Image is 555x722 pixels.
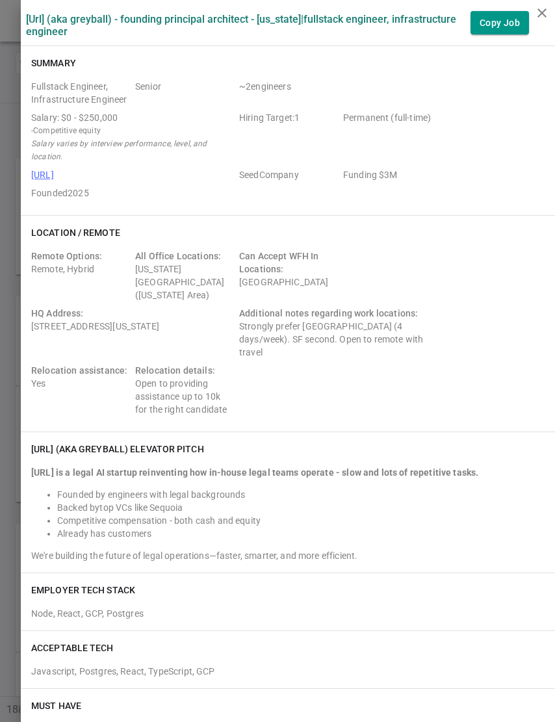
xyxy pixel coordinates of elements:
span: Relocation details: [135,365,215,376]
span: Competitive compensation - both cash and equity [57,515,261,526]
i: close [534,5,550,21]
span: HQ Address: [31,308,84,318]
strong: [URL] is a legal AI startup reinventing how in-house legal teams operate - slow and lots of repet... [31,467,478,478]
div: [US_STATE][GEOGRAPHIC_DATA] ([US_STATE] Area) [135,250,234,302]
span: Company URL [31,168,234,181]
h6: [URL] (aka Greyball) elevator pitch [31,443,204,456]
div: [GEOGRAPHIC_DATA] [239,250,338,302]
div: Salary Range [31,111,234,124]
span: Node, React, GCP, Postgres [31,608,144,619]
div: [STREET_ADDRESS][US_STATE] [31,307,234,359]
span: Employer Stage e.g. Series A [239,168,338,181]
span: Team Count [239,80,338,106]
span: Roles [31,80,130,106]
span: Can Accept WFH In Locations: [239,251,319,274]
i: Salary varies by interview performance, level, and location. [31,139,207,161]
span: Employer Founded [31,187,130,200]
span: All Office Locations: [135,251,221,261]
div: We're building the future of legal operations—faster, smarter, and more efficient. [31,549,545,562]
span: Hiring Target [239,111,338,163]
button: Copy Job [471,11,529,35]
span: Remote Options: [31,251,102,261]
span: Additional notes regarding work locations: [239,308,418,318]
div: Javascript, Postgres, React, TypeScript, GCP [31,660,545,678]
small: - Competitive equity [31,124,234,137]
a: [URL] [31,170,54,180]
h6: ACCEPTABLE TECH [31,641,114,654]
li: Founded by engineers with legal backgrounds [57,488,545,501]
span: Employer Founding [343,168,442,181]
div: Open to providing assistance up to 10k for the right candidate [135,364,234,416]
div: Strongly prefer [GEOGRAPHIC_DATA] (4 days/week). SF second. Open to remote with travel [239,307,442,359]
li: top VCs like Sequoia [57,501,545,514]
h6: Location / Remote [31,226,120,239]
div: Remote, Hybrid [31,250,130,302]
span: Backed by [57,502,99,513]
h6: Must Have [31,699,81,712]
span: Job Type [343,111,442,163]
span: Already has customers [57,528,151,539]
h6: Summary [31,57,76,70]
h6: EMPLOYER TECH STACK [31,584,135,597]
span: Relocation assistance: [31,365,127,376]
span: Level [135,80,234,106]
div: Yes [31,364,130,416]
label: [URL] (aka Greyball) - Founding Principal Architect - [US_STATE] | Fullstack Engineer, Infrastruc... [26,13,471,38]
